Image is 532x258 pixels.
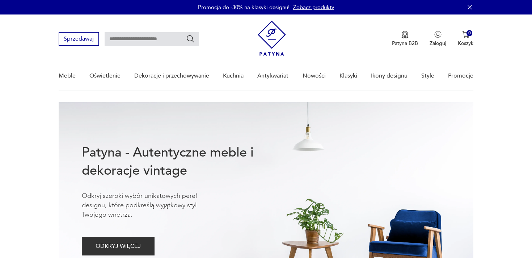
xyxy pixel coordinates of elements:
[186,34,195,43] button: Szukaj
[59,37,99,42] a: Sprzedawaj
[466,30,473,36] div: 0
[392,31,418,47] a: Ikona medaluPatyna B2B
[458,31,473,47] button: 0Koszyk
[434,31,442,38] img: Ikonka użytkownika
[82,244,155,249] a: ODKRYJ WIĘCEJ
[82,143,277,180] h1: Patyna - Autentyczne meble i dekoracje vintage
[430,40,446,47] p: Zaloguj
[448,62,473,90] a: Promocje
[303,62,326,90] a: Nowości
[59,62,76,90] a: Meble
[392,31,418,47] button: Patyna B2B
[89,62,121,90] a: Oświetlenie
[258,21,286,56] img: Patyna - sklep z meblami i dekoracjami vintage
[293,4,334,11] a: Zobacz produkty
[59,32,99,46] button: Sprzedawaj
[257,62,288,90] a: Antykwariat
[430,31,446,47] button: Zaloguj
[401,31,409,39] img: Ikona medalu
[198,4,290,11] p: Promocja do -30% na klasyki designu!
[462,31,469,38] img: Ikona koszyka
[458,40,473,47] p: Koszyk
[82,191,219,220] p: Odkryj szeroki wybór unikatowych pereł designu, które podkreślą wyjątkowy styl Twojego wnętrza.
[82,237,155,255] button: ODKRYJ WIĘCEJ
[421,62,434,90] a: Style
[339,62,357,90] a: Klasyki
[223,62,244,90] a: Kuchnia
[134,62,209,90] a: Dekoracje i przechowywanie
[371,62,408,90] a: Ikony designu
[392,40,418,47] p: Patyna B2B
